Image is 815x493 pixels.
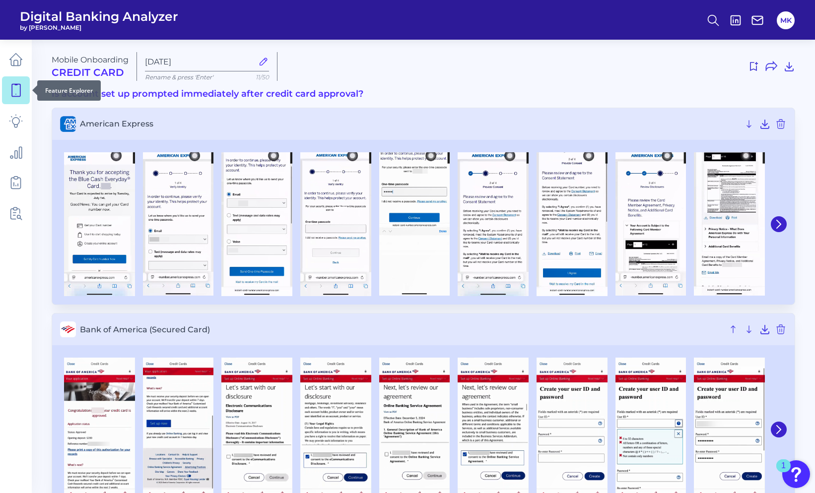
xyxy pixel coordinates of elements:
span: American Express [80,119,739,128]
img: American Express [458,152,529,296]
img: American Express [300,152,371,296]
img: American Express [143,152,214,296]
button: Open Resource Center, 1 new notification [782,460,810,488]
img: American Express [221,152,292,296]
span: Digital Banking Analyzer [20,9,178,24]
span: Bank of America (Secured Card) [80,325,723,334]
p: Rename & press 'Enter' [145,73,269,81]
span: 11/50 [256,73,269,81]
h2: Credit Card [52,66,129,78]
img: American Express [379,152,450,296]
div: Mobile Onboarding [52,55,129,78]
img: American Express [537,152,608,296]
div: 1 [781,466,786,479]
img: American Express [64,152,135,296]
h3: Is account set up prompted immediately after credit card approval? [52,89,795,100]
img: American Express [694,152,765,296]
img: American Express [615,152,686,296]
div: Feature Explorer [37,80,101,101]
span: by [PERSON_NAME] [20,24,178,31]
button: MK [777,11,795,29]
